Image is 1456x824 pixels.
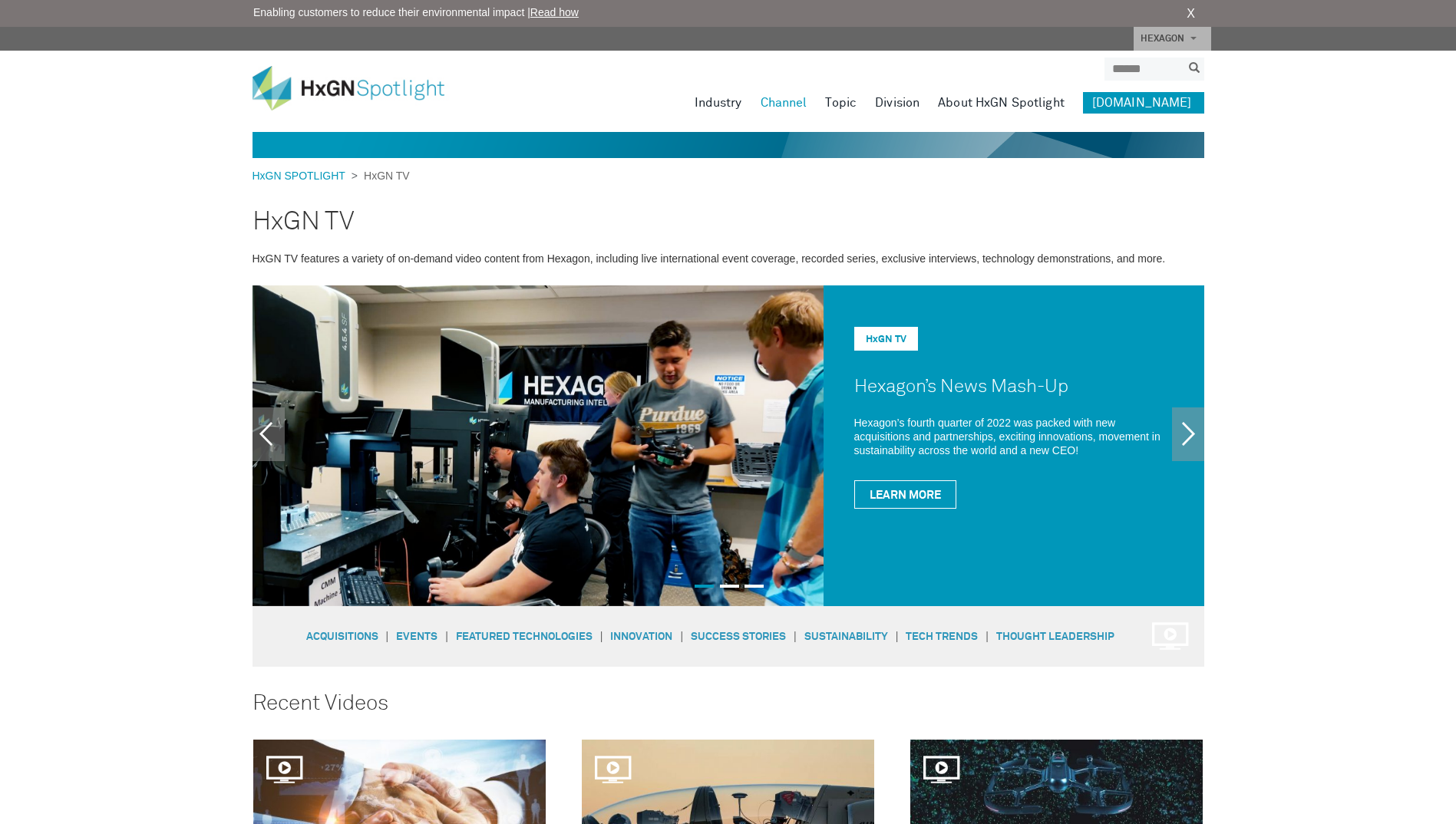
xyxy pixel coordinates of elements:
[253,5,579,21] span: Enabling customers to reduce their environmental impact |
[253,407,285,461] a: Previous
[888,629,906,643] span: |
[996,631,1114,642] a: Thought Leadership
[854,416,1174,457] p: Hexagon’s fourth quarter of 2022 was packed with new acquisitions and partnerships, exciting inno...
[906,631,978,642] a: Tech Trends
[866,335,906,344] a: HxGN TV
[761,92,807,114] a: Channel
[253,692,1204,716] h3: Recent Videos
[530,6,579,18] a: Read how
[358,170,410,182] span: HxGN TV
[396,631,437,642] a: Events
[253,168,410,184] div: >
[854,480,956,509] a: Learn More
[978,629,996,643] span: |
[1134,27,1211,51] a: HEXAGON
[1187,5,1195,23] a: X
[253,170,352,182] a: HxGN SPOTLIGHT
[672,629,691,643] span: |
[804,631,888,642] a: Sustainability
[593,629,611,643] span: |
[695,92,742,114] a: Industry
[1083,92,1204,114] a: [DOMAIN_NAME]
[456,631,593,642] a: Featured Technologies
[1172,407,1204,461] a: Next
[253,196,1204,248] h2: HxGN TV
[610,631,672,642] a: Innovation
[691,631,786,642] a: Success Stories
[825,92,857,114] a: Topic
[378,629,397,643] span: |
[786,629,804,643] span: |
[253,285,824,606] img: Hexagon’s News Mash-Up
[306,631,378,642] a: Acquisitions
[875,92,919,114] a: Division
[253,252,1204,265] p: HxGN TV features a variety of on-demand video content from Hexagon, including live international ...
[253,66,467,110] img: HxGN Spotlight
[854,377,1068,396] a: Hexagon’s News Mash-Up
[938,92,1065,114] a: About HxGN Spotlight
[437,629,456,643] span: |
